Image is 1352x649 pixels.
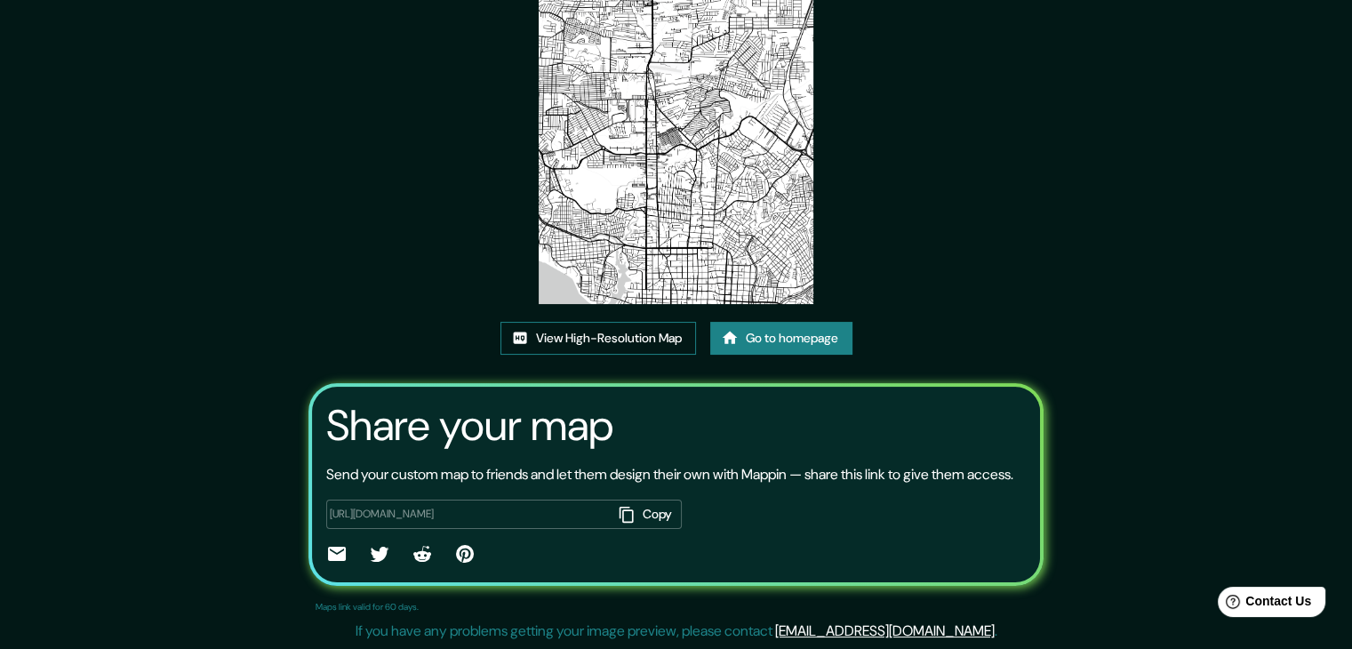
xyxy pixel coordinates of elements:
a: View High-Resolution Map [500,322,696,355]
iframe: Help widget launcher [1194,580,1332,629]
h3: Share your map [326,401,613,451]
p: Send your custom map to friends and let them design their own with Mappin — share this link to gi... [326,464,1013,485]
button: Copy [612,500,682,529]
p: If you have any problems getting your image preview, please contact . [356,621,997,642]
p: Maps link valid for 60 days. [316,600,419,613]
a: Go to homepage [710,322,852,355]
a: [EMAIL_ADDRESS][DOMAIN_NAME] [775,621,995,640]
